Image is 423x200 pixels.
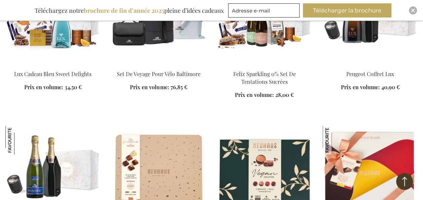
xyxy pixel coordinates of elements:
[5,62,100,68] a: Lux Blue Sweet Delights Gift
[323,126,351,155] img: Neuhaus Taste Of Belgium Box
[235,91,294,99] a: Prix en volume: 28,00 €
[65,84,82,91] span: 34,50 €
[24,84,82,91] a: Prix en volume: 34,50 €
[170,84,187,91] span: 76,85 €
[228,3,302,20] form: marketing offers and promotions
[235,91,274,98] span: Prix en volume:
[346,70,394,77] a: Peugeot Coffret Lux
[5,126,34,155] img: Peugeot Set De Champagne Pommery
[117,70,200,77] a: Set De Voyage Pour Vélo Baltimore
[341,84,399,91] a: Prix en volume: 40,90 €
[111,62,206,68] a: Baltimore Bike Travel Set Set De Voyage Pour Vélo Baltimore
[323,62,418,68] a: EB-PKT-PEUG-CHAM-LUX Peugeot Coffret Lux
[341,84,380,91] span: Prix en volume:
[130,84,169,91] span: Prix en volume:
[411,8,415,12] img: Close
[32,3,227,18] div: Téléchargez notre pleine d’idées cadeaux
[84,6,164,14] b: brochure de fin d’année 2025
[275,91,294,98] span: 28,00 €
[228,3,299,18] input: Adresse e-mail
[14,70,92,77] a: Lux Cadeau Bleu Sweet Delights
[381,84,399,91] span: 40,90 €
[303,3,391,18] button: Télécharger la brochure
[24,84,63,91] span: Prix en volume:
[233,70,296,85] a: Feliz Sparkling 0% Set De Tentations Sucrées
[409,6,417,14] div: Close
[130,84,187,91] a: Prix en volume: 76,85 €
[217,62,312,68] a: Feliz Sparkling 0% Sweet Temptations Set Feliz Sparkling 0% Set De Tentations Sucrées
